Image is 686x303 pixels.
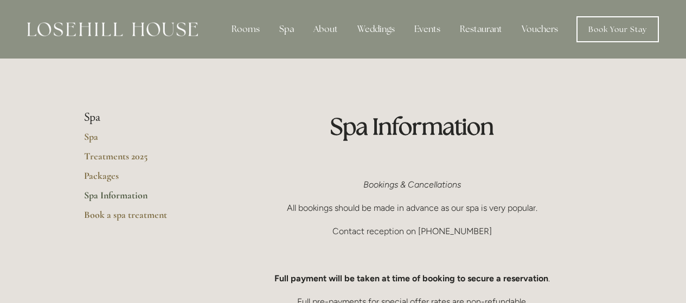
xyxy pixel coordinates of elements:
[305,18,347,40] div: About
[451,18,511,40] div: Restaurant
[363,179,461,190] em: Bookings & Cancellations
[27,22,198,36] img: Losehill House
[84,111,188,125] li: Spa
[84,131,188,150] a: Spa
[576,16,659,42] a: Book Your Stay
[223,18,268,40] div: Rooms
[222,201,602,215] p: All bookings should be made in advance as our spa is very popular.
[84,209,188,228] a: Book a spa treatment
[84,189,188,209] a: Spa Information
[274,273,548,283] strong: Full payment will be taken at time of booking to secure a reservation
[222,224,602,238] p: Contact reception on [PHONE_NUMBER]
[349,18,403,40] div: Weddings
[84,170,188,189] a: Packages
[271,18,303,40] div: Spa
[84,150,188,170] a: Treatments 2025
[330,112,494,141] strong: Spa Information
[406,18,449,40] div: Events
[222,271,602,286] p: .
[513,18,567,40] a: Vouchers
